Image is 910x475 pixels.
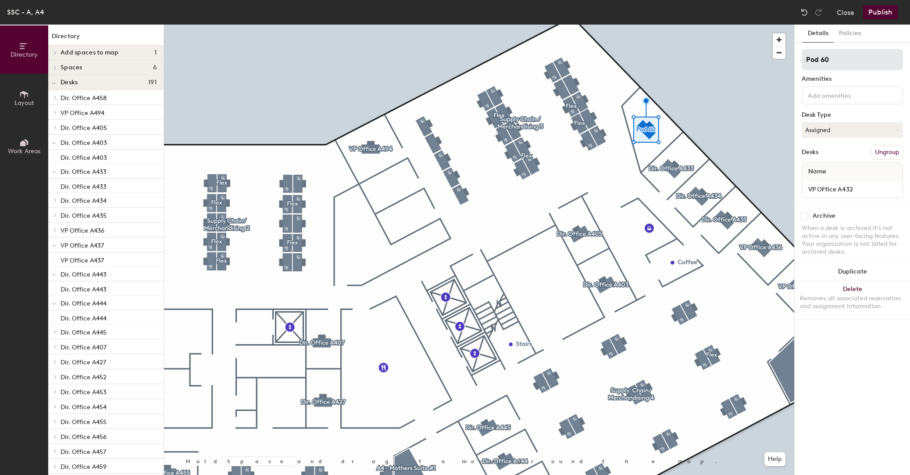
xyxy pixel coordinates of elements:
[61,94,107,102] span: Dir. Office A458
[61,254,104,264] p: VP Office A437
[802,122,903,138] button: Assigned
[804,164,831,180] span: Name
[48,32,164,45] h1: Directory
[802,112,903,119] div: Desk Type
[863,5,898,19] button: Publish
[61,463,107,471] span: Dir. Office A459
[871,145,903,160] button: Ungroup
[802,76,903,83] div: Amenities
[61,418,107,426] span: Dir. Office A455
[61,124,107,132] span: Dir. Office A405
[806,90,885,100] input: Add amenities
[61,180,107,191] p: Dir. Office A433
[61,448,106,456] span: Dir. Office A457
[813,212,835,220] div: Archive
[61,374,107,381] span: Dir. Office A452
[61,344,107,351] span: Dir. Office A407
[61,109,104,117] span: VP Office A494
[61,49,119,56] span: Add spaces to map
[61,168,107,176] span: Dir. Office A433
[834,25,866,43] button: Policies
[61,227,104,234] span: VP Office A436
[153,64,157,71] span: 6
[61,242,104,249] span: VP Office A437
[7,7,44,18] div: SSC - A, A4
[61,151,107,162] p: Dir. Office A403
[837,5,854,19] button: Close
[795,281,910,319] button: DeleteRemoves all associated reservation and assignment information
[61,300,107,307] span: Dir. Office A444
[8,148,40,155] span: Work Areas
[61,212,107,220] span: Dir. Office A435
[800,8,809,17] img: Undo
[61,389,107,396] span: Dir. Office A453
[802,224,903,256] div: When a desk is archived it's not active in any user-facing features. Your organization is not bil...
[61,433,107,441] span: Dir. Office A456
[61,64,82,71] span: Spaces
[61,403,107,411] span: Dir. Office A454
[61,283,107,293] p: Dir. Office A443
[61,139,107,147] span: Dir. Office A403
[61,329,107,336] span: Dir. Office A445
[61,79,78,86] span: Desks
[154,49,157,56] span: 1
[14,99,34,107] span: Layout
[61,197,107,205] span: Dir. Office A434
[148,79,157,86] span: 191
[61,359,106,366] span: Dir. Office A427
[11,51,38,58] span: Directory
[804,183,901,195] input: Unnamed desk
[764,452,785,466] button: Help
[803,25,834,43] button: Details
[795,263,910,281] button: Duplicate
[802,149,818,156] div: Desks
[814,8,823,17] img: Redo
[61,271,107,278] span: Dir. Office A443
[800,295,905,310] div: Removes all associated reservation and assignment information
[61,312,107,322] p: Dir. Office A444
